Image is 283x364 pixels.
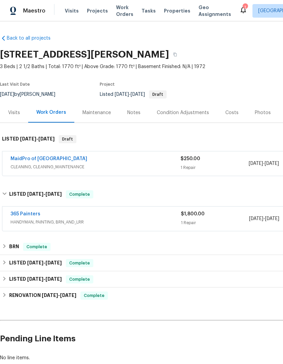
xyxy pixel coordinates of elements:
span: - [20,136,55,141]
span: Projects [87,7,108,14]
span: [DATE] [27,260,43,265]
span: - [27,192,62,196]
span: [DATE] [45,277,62,281]
span: [DATE] [27,277,43,281]
span: Draft [150,92,166,97]
span: - [249,215,279,222]
span: [DATE] [45,192,62,196]
span: - [27,260,62,265]
div: Photos [255,109,271,116]
span: [DATE] [265,161,279,166]
button: Copy Address [169,48,181,61]
span: - [27,277,62,281]
span: [DATE] [131,92,145,97]
span: [DATE] [249,161,263,166]
div: Condition Adjustments [157,109,209,116]
span: [DATE] [20,136,36,141]
div: Work Orders [36,109,66,116]
span: [DATE] [42,293,58,298]
span: Properties [164,7,190,14]
h6: LISTED [2,135,55,143]
h6: BRN [9,243,19,251]
span: Complete [24,243,50,250]
a: MaidPro of [GEOGRAPHIC_DATA] [11,156,87,161]
span: Complete [67,191,93,198]
div: Maintenance [82,109,111,116]
span: [DATE] [60,293,76,298]
div: Visits [8,109,20,116]
div: 1 [243,4,247,11]
span: [DATE] [38,136,55,141]
span: Maestro [23,7,45,14]
h6: LISTED [9,275,62,283]
span: Geo Assignments [199,4,231,18]
span: Tasks [141,8,156,13]
span: Visits [65,7,79,14]
span: [DATE] [27,192,43,196]
span: Listed [100,92,167,97]
span: HANDYMAN, PAINTING, BRN_AND_LRR [11,219,181,226]
h6: LISTED [9,190,62,198]
div: Notes [127,109,140,116]
span: CLEANING, CLEANING_MAINTENANCE [11,164,181,170]
h6: RENOVATION [9,292,76,300]
span: - [42,293,76,298]
span: - [115,92,145,97]
span: Complete [67,260,93,266]
div: 1 Repair [181,219,249,226]
span: Complete [67,276,93,283]
span: Project [100,82,115,86]
span: [DATE] [45,260,62,265]
span: [DATE] [265,216,279,221]
a: 365 Painters [11,212,40,216]
h6: LISTED [9,259,62,267]
span: $1,800.00 [181,212,205,216]
span: $250.00 [181,156,200,161]
span: [DATE] [249,216,263,221]
span: Draft [59,136,76,143]
span: Complete [81,292,107,299]
span: Work Orders [116,4,133,18]
div: 1 Repair [181,164,248,171]
div: Costs [225,109,239,116]
span: - [249,160,279,167]
span: [DATE] [115,92,129,97]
